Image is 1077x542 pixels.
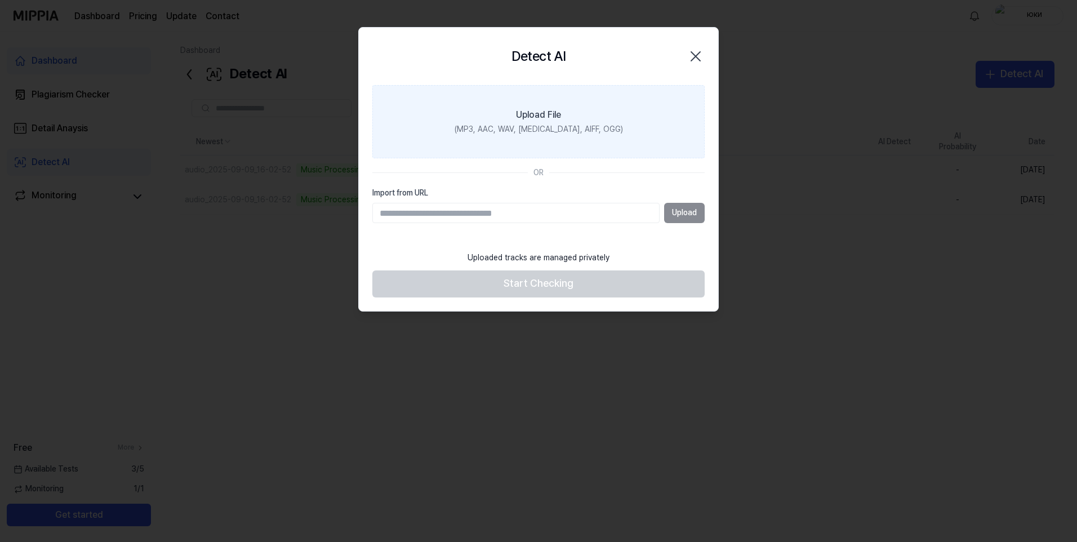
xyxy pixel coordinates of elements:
[372,188,705,199] label: Import from URL
[533,167,544,179] div: OR
[516,108,561,122] div: Upload File
[511,46,566,67] h2: Detect AI
[455,124,623,135] div: (MP3, AAC, WAV, [MEDICAL_DATA], AIFF, OGG)
[461,246,616,270] div: Uploaded tracks are managed privately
